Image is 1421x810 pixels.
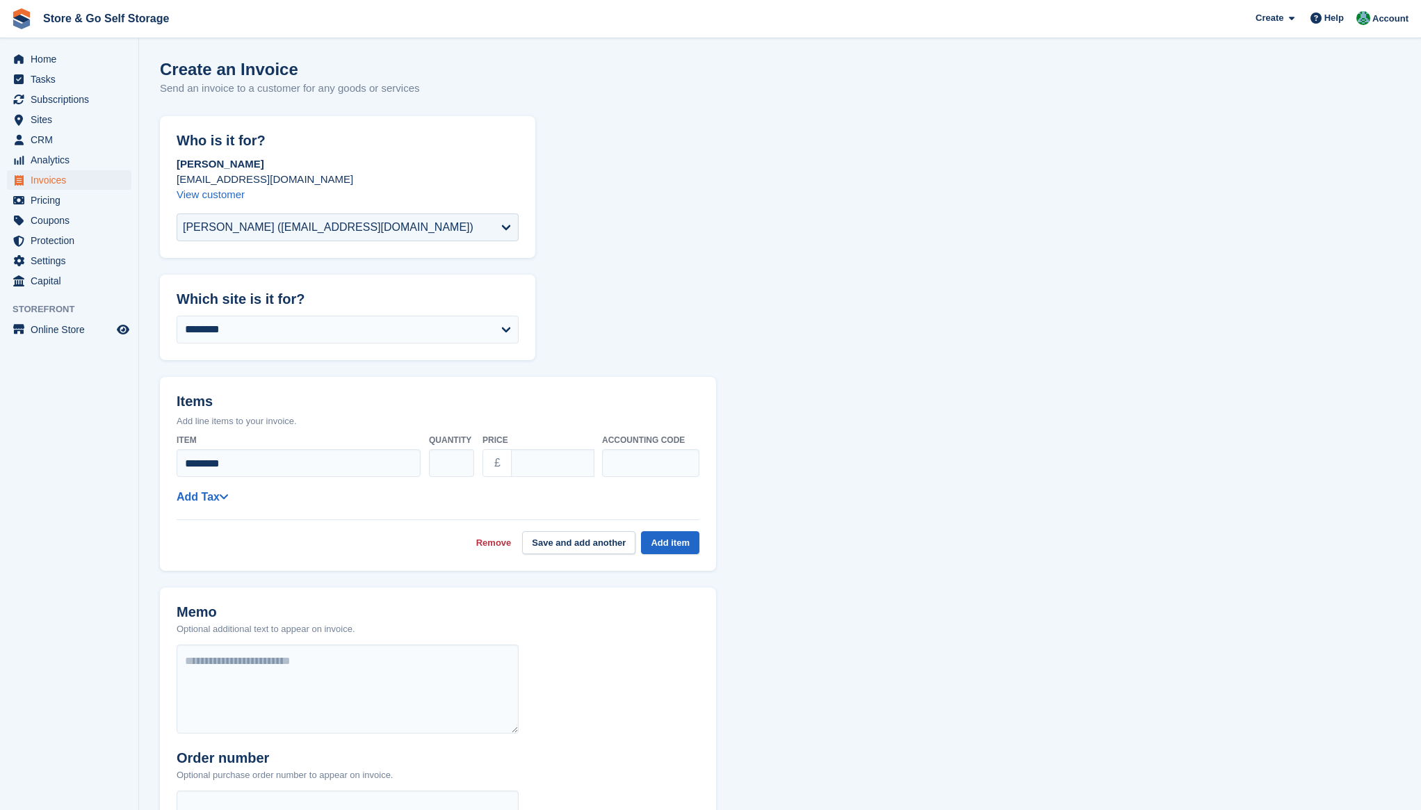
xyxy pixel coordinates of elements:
[160,60,420,79] h1: Create an Invoice
[11,8,32,29] img: stora-icon-8386f47178a22dfd0bd8f6a31ec36ba5ce8667c1dd55bd0f319d3a0aa187defe.svg
[31,110,114,129] span: Sites
[1356,11,1370,25] img: Adeel Hussain
[7,271,131,291] a: menu
[1372,12,1408,26] span: Account
[177,414,699,428] p: Add line items to your invoice.
[31,271,114,291] span: Capital
[7,320,131,339] a: menu
[7,49,131,69] a: menu
[522,531,635,554] button: Save and add another
[7,170,131,190] a: menu
[476,536,512,550] a: Remove
[7,110,131,129] a: menu
[641,531,699,554] button: Add item
[31,150,114,170] span: Analytics
[7,70,131,89] a: menu
[177,491,228,503] a: Add Tax
[31,130,114,149] span: CRM
[31,320,114,339] span: Online Store
[177,750,393,766] h2: Order number
[1256,11,1283,25] span: Create
[177,291,519,307] h2: Which site is it for?
[31,211,114,230] span: Coupons
[7,191,131,210] a: menu
[177,188,245,200] a: View customer
[7,251,131,270] a: menu
[7,231,131,250] a: menu
[7,211,131,230] a: menu
[31,231,114,250] span: Protection
[177,434,421,446] label: Item
[13,302,138,316] span: Storefront
[31,170,114,190] span: Invoices
[1324,11,1344,25] span: Help
[115,321,131,338] a: Preview store
[177,394,699,412] h2: Items
[31,70,114,89] span: Tasks
[7,150,131,170] a: menu
[38,7,174,30] a: Store & Go Self Storage
[482,434,594,446] label: Price
[177,768,393,782] p: Optional purchase order number to appear on invoice.
[177,172,519,187] p: [EMAIL_ADDRESS][DOMAIN_NAME]
[183,219,473,236] div: [PERSON_NAME] ([EMAIL_ADDRESS][DOMAIN_NAME])
[7,130,131,149] a: menu
[429,434,474,446] label: Quantity
[31,251,114,270] span: Settings
[177,604,355,620] h2: Memo
[31,90,114,109] span: Subscriptions
[602,434,699,446] label: Accounting code
[31,191,114,210] span: Pricing
[177,156,519,172] p: [PERSON_NAME]
[177,622,355,636] p: Optional additional text to appear on invoice.
[7,90,131,109] a: menu
[160,81,420,97] p: Send an invoice to a customer for any goods or services
[31,49,114,69] span: Home
[177,133,519,149] h2: Who is it for?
